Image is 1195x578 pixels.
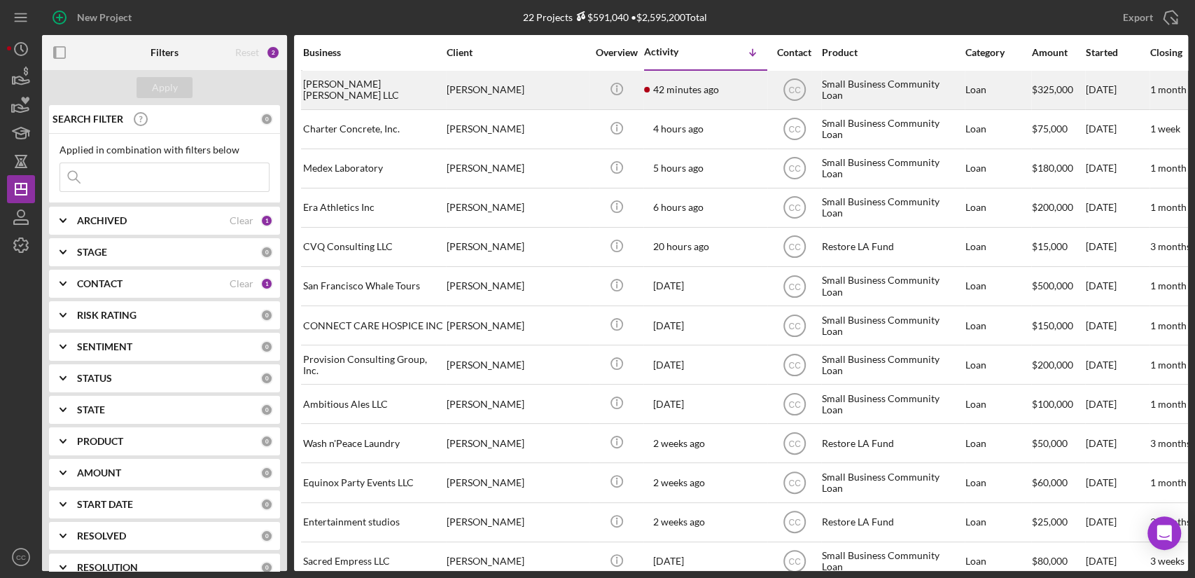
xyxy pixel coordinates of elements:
[447,47,587,58] div: Client
[822,385,962,422] div: Small Business Community Loan
[260,404,273,416] div: 0
[260,340,273,353] div: 0
[788,557,801,567] text: CC
[447,346,587,383] div: [PERSON_NAME]
[303,268,443,305] div: San Francisco Whale Tours
[77,310,137,321] b: RISK RATING
[266,46,280,60] div: 2
[788,164,801,174] text: CC
[42,4,146,32] button: New Project
[822,71,962,109] div: Small Business Community Loan
[303,504,443,541] div: Entertainment studios
[822,504,962,541] div: Restore LA Fund
[77,436,123,447] b: PRODUCT
[1150,240,1191,252] time: 3 months
[1150,359,1187,371] time: 1 month
[1032,280,1073,291] span: $500,000
[788,85,801,95] text: CC
[1086,385,1149,422] div: [DATE]
[965,228,1030,266] div: Loan
[260,113,273,125] div: 0
[447,307,587,344] div: [PERSON_NAME]
[822,307,962,344] div: Small Business Community Loan
[1086,111,1149,148] div: [DATE]
[230,278,253,289] div: Clear
[965,189,1030,226] div: Loan
[1032,398,1073,410] span: $100,000
[447,150,587,187] div: [PERSON_NAME]
[788,439,801,448] text: CC
[573,11,629,23] div: $591,040
[1032,240,1068,252] span: $15,000
[644,46,706,57] div: Activity
[653,359,684,371] time: 2025-09-25 09:21
[447,71,587,109] div: [PERSON_NAME]
[1150,123,1180,135] time: 1 week
[965,71,1030,109] div: Loan
[1086,150,1149,187] div: [DATE]
[788,321,801,331] text: CC
[523,11,707,23] div: 22 Projects • $2,595,200 Total
[653,241,709,252] time: 2025-09-29 04:30
[965,307,1030,344] div: Loan
[303,385,443,422] div: Ambitious Ales LLC
[303,464,443,501] div: Equinox Party Events LLC
[965,47,1030,58] div: Category
[788,518,801,528] text: CC
[1150,398,1187,410] time: 1 month
[77,247,107,258] b: STAGE
[77,341,132,352] b: SENTIMENT
[77,404,105,415] b: STATE
[137,77,193,98] button: Apply
[303,111,443,148] div: Charter Concrete, Inc.
[16,553,26,561] text: CC
[77,278,123,289] b: CONTACT
[1086,228,1149,266] div: [DATE]
[260,277,273,290] div: 1
[1032,437,1068,449] span: $50,000
[822,47,962,58] div: Product
[303,425,443,462] div: Wash n'Peace Laundry
[151,47,179,58] b: Filters
[1032,359,1073,371] span: $200,000
[1032,555,1068,567] span: $80,000
[653,320,684,331] time: 2025-09-25 20:48
[1150,83,1187,95] time: 1 month
[653,399,684,410] time: 2025-09-25 04:55
[152,77,178,98] div: Apply
[1032,162,1073,174] span: $180,000
[1150,201,1187,213] time: 1 month
[60,144,270,156] div: Applied in combination with filters below
[822,228,962,266] div: Restore LA Fund
[653,123,704,135] time: 2025-09-29 20:22
[965,346,1030,383] div: Loan
[1032,319,1073,331] span: $150,000
[822,268,962,305] div: Small Business Community Loan
[53,113,123,125] b: SEARCH FILTER
[447,425,587,462] div: [PERSON_NAME]
[822,464,962,501] div: Small Business Community Loan
[1150,437,1191,449] time: 3 months
[1032,476,1068,488] span: $60,000
[7,543,35,571] button: CC
[788,125,801,135] text: CC
[77,215,127,226] b: ARCHIVED
[788,399,801,409] text: CC
[1086,346,1149,383] div: [DATE]
[788,360,801,370] text: CC
[822,111,962,148] div: Small Business Community Loan
[303,228,443,266] div: CVQ Consulting LLC
[260,309,273,322] div: 0
[788,242,801,252] text: CC
[1150,555,1184,567] time: 3 weeks
[260,467,273,479] div: 0
[447,385,587,422] div: [PERSON_NAME]
[235,47,259,58] div: Reset
[965,464,1030,501] div: Loan
[230,215,253,226] div: Clear
[303,150,443,187] div: Medex Laboratory
[303,71,443,109] div: [PERSON_NAME] [PERSON_NAME] LLC
[260,530,273,542] div: 0
[1086,425,1149,462] div: [DATE]
[77,373,112,384] b: STATUS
